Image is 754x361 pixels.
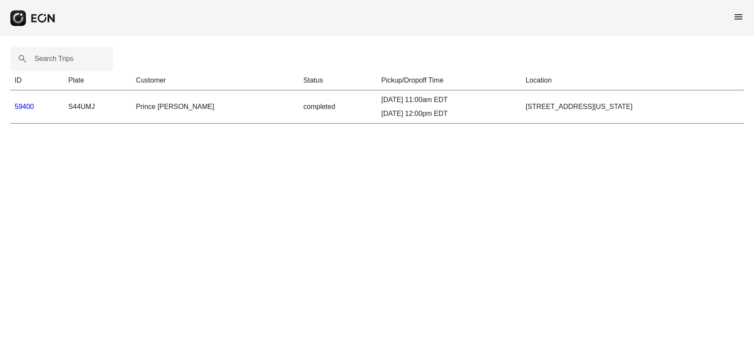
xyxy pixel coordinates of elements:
th: ID [10,71,64,90]
a: 59400 [15,103,34,110]
th: Plate [64,71,132,90]
th: Location [521,71,744,90]
label: Search Trips [35,54,73,64]
th: Status [299,71,377,90]
th: Pickup/Dropoff Time [377,71,522,90]
th: Customer [132,71,299,90]
div: [DATE] 11:00am EDT [382,95,517,105]
td: [STREET_ADDRESS][US_STATE] [521,90,744,124]
td: S44UMJ [64,90,132,124]
td: Prince [PERSON_NAME] [132,90,299,124]
div: [DATE] 12:00pm EDT [382,109,517,119]
span: menu [733,12,744,22]
td: completed [299,90,377,124]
